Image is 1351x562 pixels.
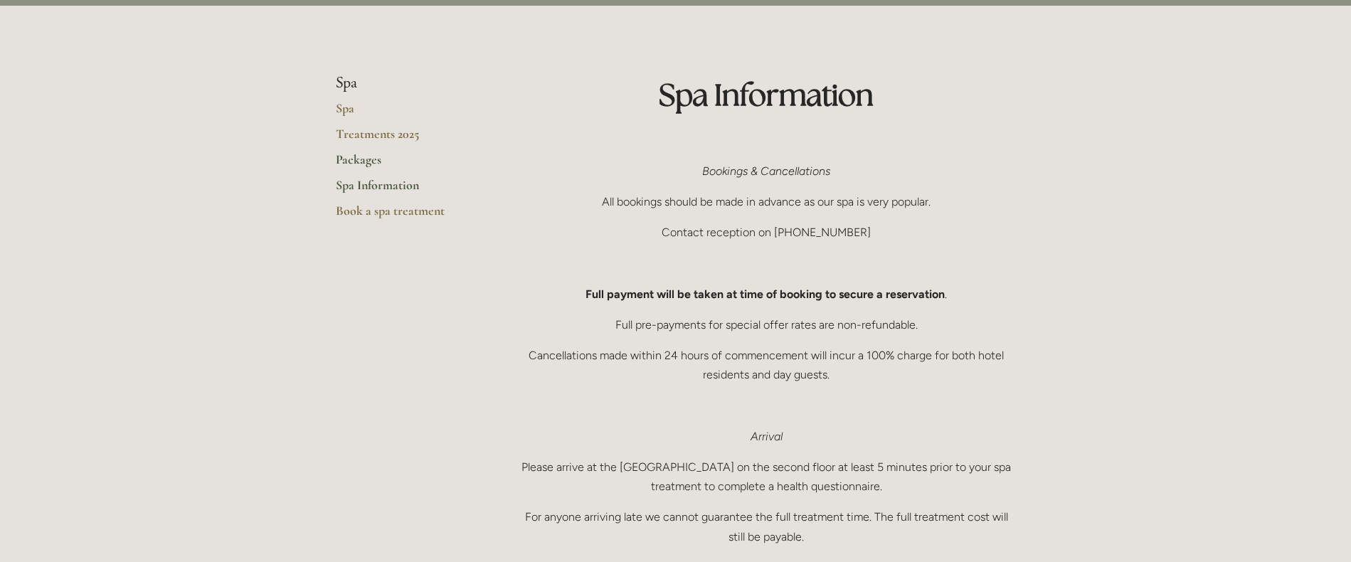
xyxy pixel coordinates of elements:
p: For anyone arriving late we cannot guarantee the full treatment time. The full treatment cost wil... [517,507,1016,546]
p: Cancellations made within 24 hours of commencement will incur a 100% charge for both hotel reside... [517,346,1016,384]
a: Spa [336,100,472,126]
em: Arrival [751,430,783,443]
li: Spa [336,74,472,92]
p: Please arrive at the [GEOGRAPHIC_DATA] on the second floor at least 5 minutes prior to your spa t... [517,457,1016,496]
p: Contact reception on [PHONE_NUMBER] [517,223,1016,242]
a: Treatments 2025 [336,126,472,152]
p: All bookings should be made in advance as our spa is very popular. [517,192,1016,211]
p: Full pre-payments for special offer rates are non-refundable. [517,315,1016,334]
strong: Full payment will be taken at time of booking to secure a reservation [586,287,945,301]
em: Bookings & Cancellations [702,164,830,178]
a: Packages [336,152,472,177]
p: . [517,285,1016,304]
a: Book a spa treatment [336,203,472,228]
strong: Spa Information [659,75,874,114]
a: Spa Information [336,177,472,203]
